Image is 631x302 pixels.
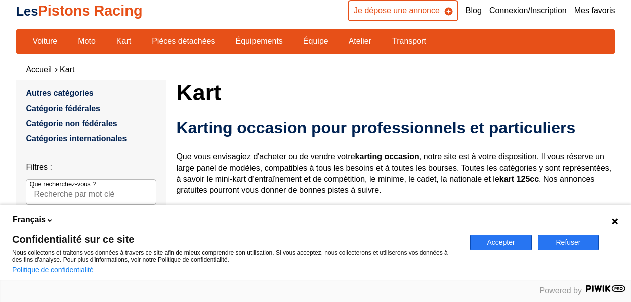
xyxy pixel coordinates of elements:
a: Accueil [26,65,52,74]
input: Que recherchez-vous ? [26,179,156,204]
p: Que vous envisagiez d'acheter ou de vendre votre , notre site est à votre disposition. Il vous ré... [176,151,615,196]
a: Équipements [229,33,289,50]
a: Kart [60,65,74,74]
h1: Kart [176,80,615,104]
p: Choisissez Les Pistons Racing pour une vente et un achat en toute confiance. Nos experts pourront... [176,204,615,294]
span: Confidentialité sur ce site [12,234,458,244]
a: Moto [71,33,102,50]
a: Autres catégories [26,89,93,97]
p: Filtres : [26,162,156,173]
a: LesPistons Racing [16,3,142,19]
a: Catégorie fédérales [26,104,100,113]
a: Mes favoris [574,5,615,16]
a: Connexion/Inscription [489,5,567,16]
a: Politique de confidentialité [12,266,94,274]
a: Catégories internationales [26,134,127,143]
span: Powered by [540,286,582,295]
button: Refuser [538,235,599,250]
a: Blog [466,5,482,16]
a: Catégorie non fédérales [26,119,117,128]
p: Nous collectons et traitons vos données à travers ce site afin de mieux comprendre son utilisatio... [12,249,458,263]
a: Équipe [297,33,335,50]
a: Kart [110,33,138,50]
span: Les [16,4,38,18]
strong: kart 125cc [499,175,539,183]
h2: Karting occasion pour professionnels et particuliers [176,118,615,138]
span: Français [13,214,46,225]
a: Transport [386,33,433,50]
button: Accepter [470,235,532,250]
a: Pièces détachées [145,33,221,50]
p: Que recherchez-vous ? [29,180,96,189]
a: Atelier [342,33,378,50]
a: Voiture [26,33,64,50]
strong: karting occasion [355,152,419,161]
